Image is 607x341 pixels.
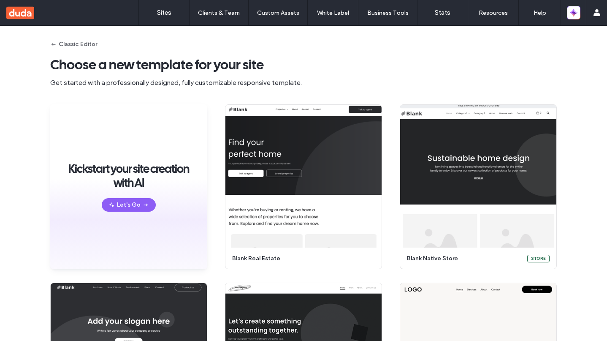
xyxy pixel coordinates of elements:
[407,254,522,263] span: blank native store
[367,9,409,16] label: Business Tools
[157,9,171,16] label: Sites
[479,9,508,16] label: Resources
[102,198,156,212] button: Let's Go
[50,78,557,87] span: Get started with a professionally designed, fully customizable responsive template.
[527,255,550,262] div: Store
[50,56,557,73] span: Choose a new template for your site
[317,9,349,16] label: White Label
[198,9,240,16] label: Clients & Team
[50,38,97,51] button: Classic Editor
[534,9,546,16] label: Help
[232,254,370,263] span: blank real estate
[257,9,299,16] label: Custom Assets
[435,9,450,16] label: Stats
[63,162,195,190] span: Kickstart your site creation with AI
